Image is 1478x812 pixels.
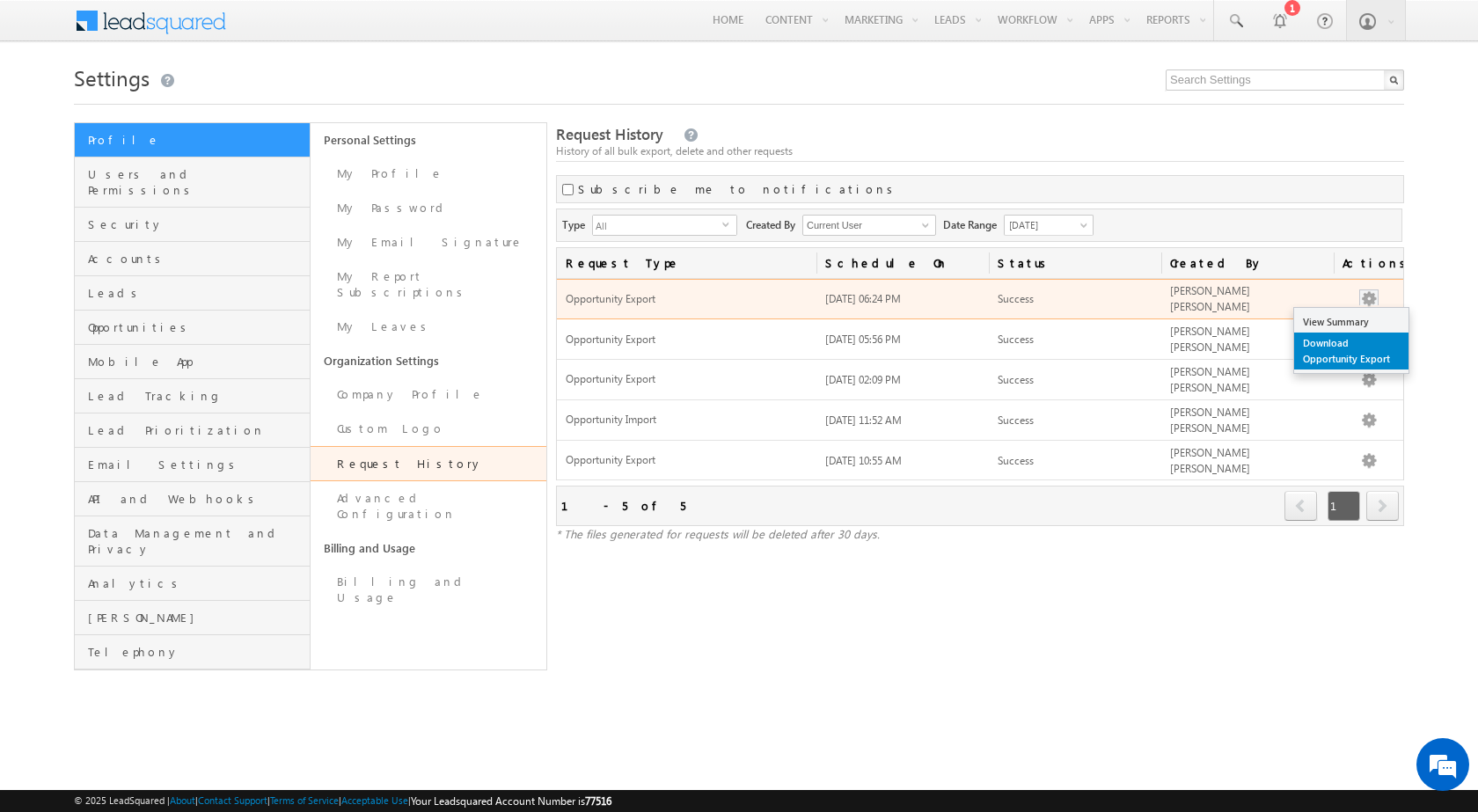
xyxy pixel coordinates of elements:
[825,292,901,305] span: [DATE] 06:24 PM
[170,794,195,806] a: About
[88,575,305,591] span: Analytics
[592,215,737,236] div: All
[75,379,310,413] a: Lead Tracking
[556,124,663,144] span: Request History
[562,215,592,233] span: Type
[88,354,305,369] span: Mobile App
[1334,248,1403,278] span: Actions
[88,457,305,472] span: Email Settings
[411,794,611,808] span: Your Leadsquared Account Number is
[88,132,305,148] span: Profile
[88,422,305,438] span: Lead Prioritization
[998,454,1034,467] span: Success
[1170,446,1250,475] span: [PERSON_NAME] [PERSON_NAME]
[1294,333,1408,369] a: Download Opportunity Export
[1366,491,1399,521] span: next
[75,567,310,601] a: Analytics
[74,793,611,809] span: © 2025 LeadSquared | | | | |
[1170,284,1250,313] span: [PERSON_NAME] [PERSON_NAME]
[825,333,901,346] span: [DATE] 05:56 PM
[998,373,1034,386] span: Success
[1284,491,1317,521] span: prev
[1294,311,1408,333] a: View Summary
[311,260,546,310] a: My Report Subscriptions
[1004,215,1094,236] a: [DATE]
[75,448,310,482] a: Email Settings
[75,345,310,379] a: Mobile App
[566,292,807,307] span: Opportunity Export
[75,601,310,635] a: [PERSON_NAME]
[943,215,1004,233] span: Date Range
[88,491,305,507] span: API and Webhooks
[825,373,901,386] span: [DATE] 02:09 PM
[556,143,1404,159] div: History of all bulk export, delete and other requests
[1170,365,1250,394] span: [PERSON_NAME] [PERSON_NAME]
[88,216,305,232] span: Security
[75,311,310,345] a: Opportunities
[75,157,310,208] a: Users and Permissions
[561,495,685,516] div: 1 - 5 of 5
[88,525,305,557] span: Data Management and Privacy
[722,220,736,228] span: select
[556,526,880,541] span: * The files generated for requests will be deleted after 30 days.
[311,225,546,260] a: My Email Signature
[75,635,310,669] a: Telephony
[75,276,310,311] a: Leads
[88,319,305,335] span: Opportunities
[998,292,1034,305] span: Success
[74,63,150,91] span: Settings
[1284,493,1318,521] a: prev
[88,644,305,660] span: Telephony
[311,531,546,565] a: Billing and Usage
[88,610,305,625] span: [PERSON_NAME]
[88,166,305,198] span: Users and Permissions
[311,123,546,157] a: Personal Settings
[746,215,802,233] span: Created By
[802,215,936,236] input: Type to Search
[578,181,899,197] label: Subscribe me to notifications
[88,285,305,301] span: Leads
[912,216,934,234] a: Show All Items
[566,413,807,428] span: Opportunity Import
[311,310,546,344] a: My Leaves
[88,251,305,267] span: Accounts
[311,191,546,225] a: My Password
[270,794,339,806] a: Terms of Service
[566,453,807,468] span: Opportunity Export
[998,333,1034,346] span: Success
[816,248,989,278] a: Schedule On
[825,454,902,467] span: [DATE] 10:55 AM
[311,157,546,191] a: My Profile
[311,446,546,481] a: Request History
[989,248,1161,278] a: Status
[998,413,1034,427] span: Success
[311,377,546,412] a: Company Profile
[585,794,611,808] span: 77516
[341,794,408,806] a: Acceptable Use
[75,516,310,567] a: Data Management and Privacy
[566,372,807,387] span: Opportunity Export
[311,565,546,615] a: Billing and Usage
[1170,325,1250,354] span: [PERSON_NAME] [PERSON_NAME]
[1366,493,1399,521] a: next
[566,333,807,347] span: Opportunity Export
[75,123,310,157] a: Profile
[1328,491,1360,521] span: 1
[593,216,722,235] span: All
[75,482,310,516] a: API and Webhooks
[75,413,310,448] a: Lead Prioritization
[557,248,816,278] a: Request Type
[1170,406,1250,435] span: [PERSON_NAME] [PERSON_NAME]
[88,388,305,404] span: Lead Tracking
[311,344,546,377] a: Organization Settings
[1161,248,1334,278] a: Created By
[1005,217,1088,233] span: [DATE]
[311,481,546,531] a: Advanced Configuration
[75,242,310,276] a: Accounts
[1166,69,1404,91] input: Search Settings
[75,208,310,242] a: Security
[311,412,546,446] a: Custom Logo
[198,794,267,806] a: Contact Support
[825,413,902,427] span: [DATE] 11:52 AM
